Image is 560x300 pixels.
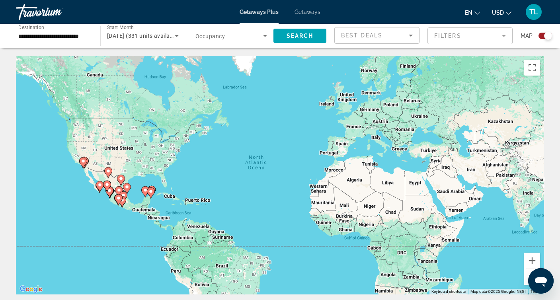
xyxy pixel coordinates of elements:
[107,25,134,30] span: Start Month
[523,4,544,20] button: User Menu
[524,269,540,285] button: Zoom out
[107,33,180,39] span: [DATE] (331 units available)
[465,7,480,18] button: Change language
[524,253,540,269] button: Zoom in
[492,10,504,16] span: USD
[341,31,413,40] mat-select: Sort by
[287,33,314,39] span: Search
[18,284,44,294] a: Open this area in Google Maps (opens a new window)
[521,30,533,41] span: Map
[431,289,466,294] button: Keyboard shortcuts
[16,2,96,22] a: Travorium
[240,9,279,15] a: Getaways Plus
[341,32,382,39] span: Best Deals
[470,289,526,294] span: Map data ©2025 Google, INEGI
[531,289,542,294] a: Terms (opens in new tab)
[465,10,472,16] span: en
[195,33,225,39] span: Occupancy
[18,24,44,30] span: Destination
[273,29,326,43] button: Search
[529,8,538,16] span: TL
[295,9,320,15] a: Getaways
[18,284,44,294] img: Google
[528,268,554,294] iframe: Button to launch messaging window
[427,27,513,45] button: Filter
[492,7,511,18] button: Change currency
[524,60,540,76] button: Toggle fullscreen view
